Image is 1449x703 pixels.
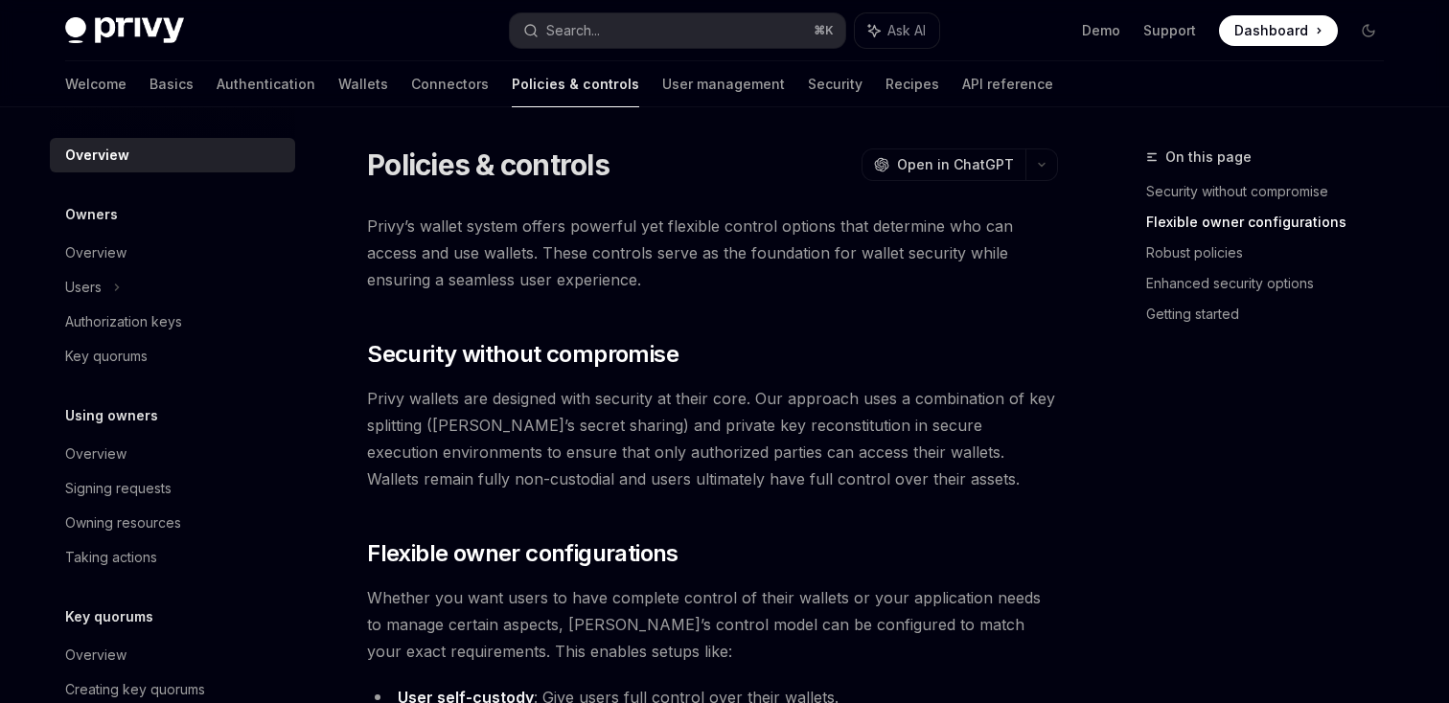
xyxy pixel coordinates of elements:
[546,19,600,42] div: Search...
[65,644,126,667] div: Overview
[862,148,1025,181] button: Open in ChatGPT
[887,21,926,40] span: Ask AI
[338,61,388,107] a: Wallets
[1146,238,1399,268] a: Robust policies
[65,678,205,701] div: Creating key quorums
[1353,15,1384,46] button: Toggle dark mode
[65,276,102,299] div: Users
[885,61,939,107] a: Recipes
[65,241,126,264] div: Overview
[897,155,1014,174] span: Open in ChatGPT
[1146,299,1399,329] a: Getting started
[50,138,295,172] a: Overview
[149,61,194,107] a: Basics
[65,546,157,569] div: Taking actions
[65,17,184,44] img: dark logo
[50,305,295,339] a: Authorization keys
[50,506,295,540] a: Owning resources
[65,404,158,427] h5: Using owners
[50,339,295,374] a: Key quorums
[367,339,678,370] span: Security without compromise
[662,61,785,107] a: User management
[65,605,153,628] h5: Key quorums
[50,471,295,506] a: Signing requests
[50,638,295,672] a: Overview
[217,61,315,107] a: Authentication
[367,584,1058,665] span: Whether you want users to have complete control of their wallets or your application needs to man...
[1082,21,1120,40] a: Demo
[1146,268,1399,299] a: Enhanced security options
[411,61,489,107] a: Connectors
[1165,146,1252,169] span: On this page
[367,385,1058,492] span: Privy wallets are designed with security at their core. Our approach uses a combination of key sp...
[962,61,1053,107] a: API reference
[1143,21,1196,40] a: Support
[65,477,172,500] div: Signing requests
[512,61,639,107] a: Policies & controls
[65,144,129,167] div: Overview
[808,61,862,107] a: Security
[1146,207,1399,238] a: Flexible owner configurations
[50,236,295,270] a: Overview
[367,538,678,569] span: Flexible owner configurations
[814,23,834,38] span: ⌘ K
[50,437,295,471] a: Overview
[367,147,609,182] h1: Policies & controls
[65,61,126,107] a: Welcome
[65,511,181,534] div: Owning resources
[1219,15,1338,46] a: Dashboard
[367,213,1058,293] span: Privy’s wallet system offers powerful yet flexible control options that determine who can access ...
[65,203,118,226] h5: Owners
[65,310,182,333] div: Authorization keys
[510,13,845,48] button: Search...⌘K
[1234,21,1308,40] span: Dashboard
[65,442,126,465] div: Overview
[855,13,939,48] button: Ask AI
[1146,176,1399,207] a: Security without compromise
[65,345,148,368] div: Key quorums
[50,540,295,575] a: Taking actions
